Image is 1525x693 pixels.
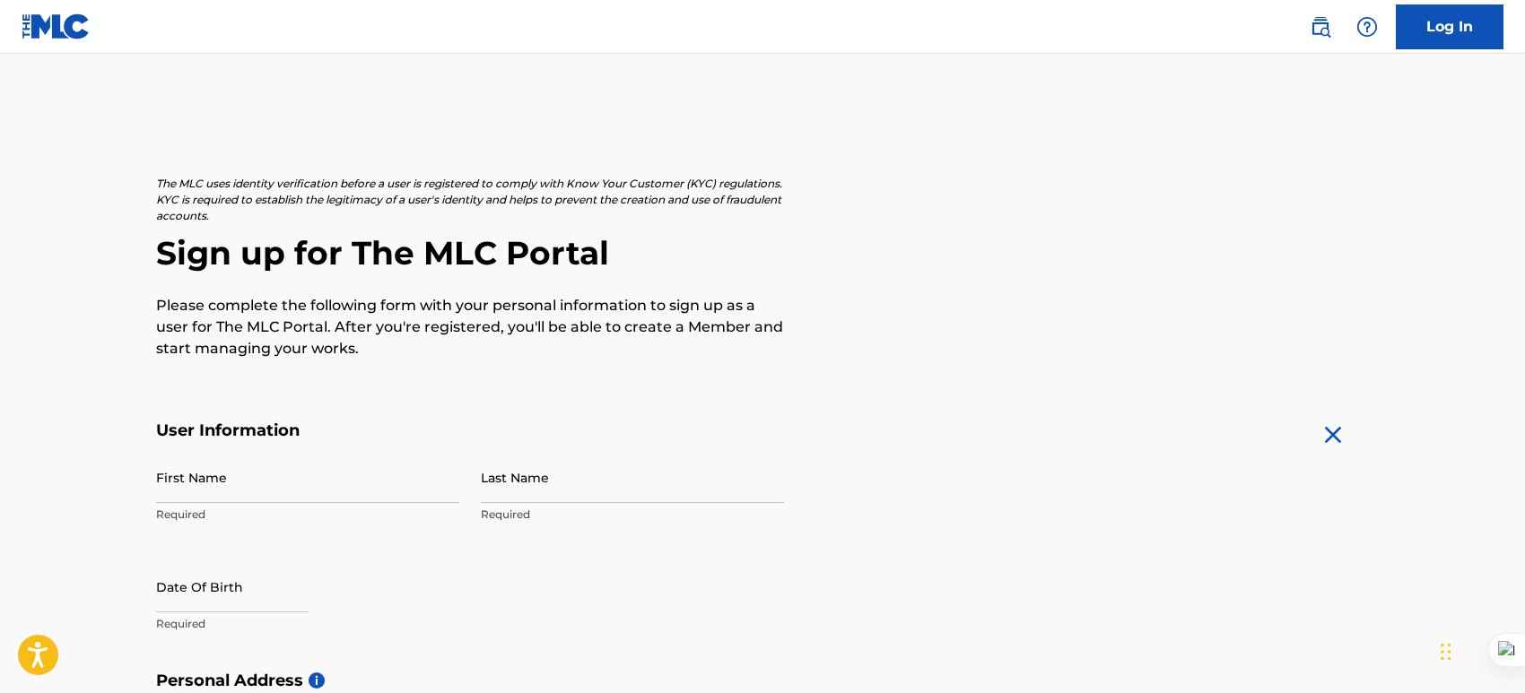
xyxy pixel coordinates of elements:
[22,13,91,39] img: MLC Logo
[1349,9,1385,45] div: Help
[1441,625,1451,679] div: Drag
[1396,4,1503,49] a: Log In
[156,507,459,523] p: Required
[1319,420,1347,449] img: close
[1310,16,1331,38] img: search
[156,176,784,224] p: The MLC uses identity verification before a user is registered to comply with Know Your Customer ...
[1303,9,1338,45] a: Public Search
[156,233,1369,273] h2: Sign up for The MLC Portal
[156,616,459,632] p: Required
[1356,16,1378,38] img: help
[481,507,784,523] p: Required
[309,672,325,689] span: i
[1435,607,1525,693] iframe: Chat Widget
[156,420,784,441] h5: User Information
[156,295,784,359] p: Please complete the following form with your personal information to sign up as a user for The ML...
[156,671,1369,691] h5: Personal Address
